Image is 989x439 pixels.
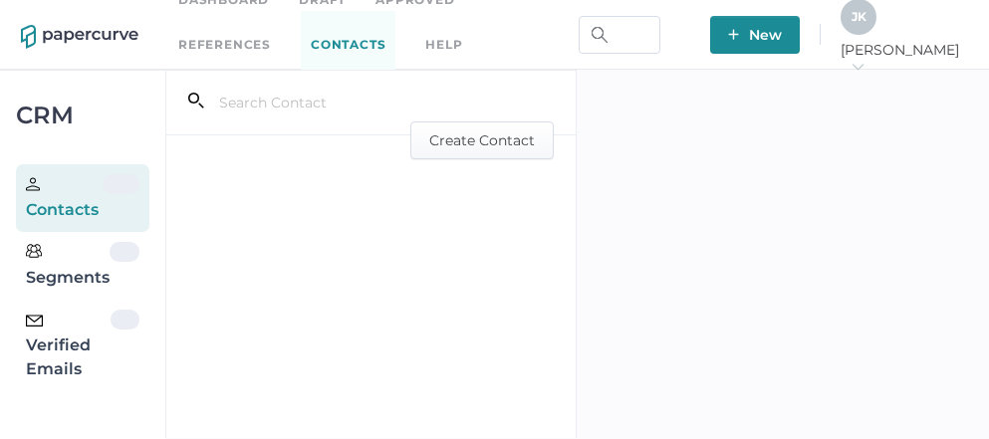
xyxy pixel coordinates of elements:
[26,174,103,222] div: Contacts
[26,177,40,191] img: person.20a629c4.svg
[26,242,110,290] div: Segments
[21,25,138,49] img: papercurve-logo-colour.7244d18c.svg
[592,27,608,43] img: search.bf03fe8b.svg
[26,310,111,381] div: Verified Emails
[178,34,271,56] a: References
[410,121,554,159] button: Create Contact
[728,16,782,54] span: New
[16,107,149,124] div: CRM
[852,9,866,24] span: J K
[728,29,739,40] img: plus-white.e19ec114.svg
[851,60,865,74] i: arrow_right
[188,93,204,109] i: search_left
[710,16,800,54] button: New
[425,34,462,56] div: help
[204,84,460,121] input: Search Contact
[26,243,42,259] img: segments.b9481e3d.svg
[410,129,554,148] a: Create Contact
[841,41,968,77] span: [PERSON_NAME]
[26,315,43,327] img: email-icon-black.c777dcea.svg
[579,16,660,54] input: Search Workspace
[429,122,535,158] span: Create Contact
[301,11,395,80] a: Contacts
